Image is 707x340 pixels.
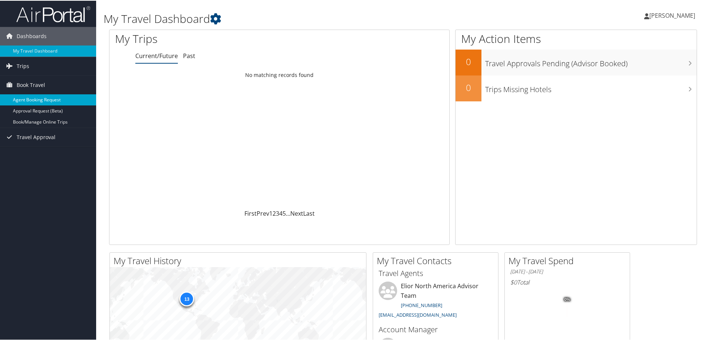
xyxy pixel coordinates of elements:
[379,267,493,278] h3: Travel Agents
[257,209,269,217] a: Prev
[16,5,90,22] img: airportal-logo.png
[456,81,481,93] h2: 0
[273,209,276,217] a: 2
[290,209,303,217] a: Next
[179,291,194,306] div: 13
[286,209,290,217] span: …
[17,56,29,75] span: Trips
[379,324,493,334] h3: Account Manager
[375,281,496,320] li: Elior North America Advisor Team
[564,297,570,301] tspan: 0%
[649,11,695,19] span: [PERSON_NAME]
[114,254,366,266] h2: My Travel History
[377,254,498,266] h2: My Travel Contacts
[644,4,703,26] a: [PERSON_NAME]
[401,301,442,308] a: [PHONE_NUMBER]
[17,75,45,94] span: Book Travel
[510,277,624,286] h6: Total
[303,209,315,217] a: Last
[485,54,697,68] h3: Travel Approvals Pending (Advisor Booked)
[510,267,624,275] h6: [DATE] - [DATE]
[276,209,279,217] a: 3
[115,30,302,46] h1: My Trips
[183,51,195,59] a: Past
[244,209,257,217] a: First
[456,49,697,75] a: 0Travel Approvals Pending (Advisor Booked)
[456,55,481,67] h2: 0
[508,254,630,266] h2: My Travel Spend
[456,30,697,46] h1: My Action Items
[135,51,178,59] a: Current/Future
[17,127,55,146] span: Travel Approval
[104,10,503,26] h1: My Travel Dashboard
[17,26,47,45] span: Dashboards
[456,75,697,101] a: 0Trips Missing Hotels
[109,68,449,81] td: No matching records found
[279,209,283,217] a: 4
[379,311,457,317] a: [EMAIL_ADDRESS][DOMAIN_NAME]
[510,277,517,286] span: $0
[485,80,697,94] h3: Trips Missing Hotels
[283,209,286,217] a: 5
[269,209,273,217] a: 1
